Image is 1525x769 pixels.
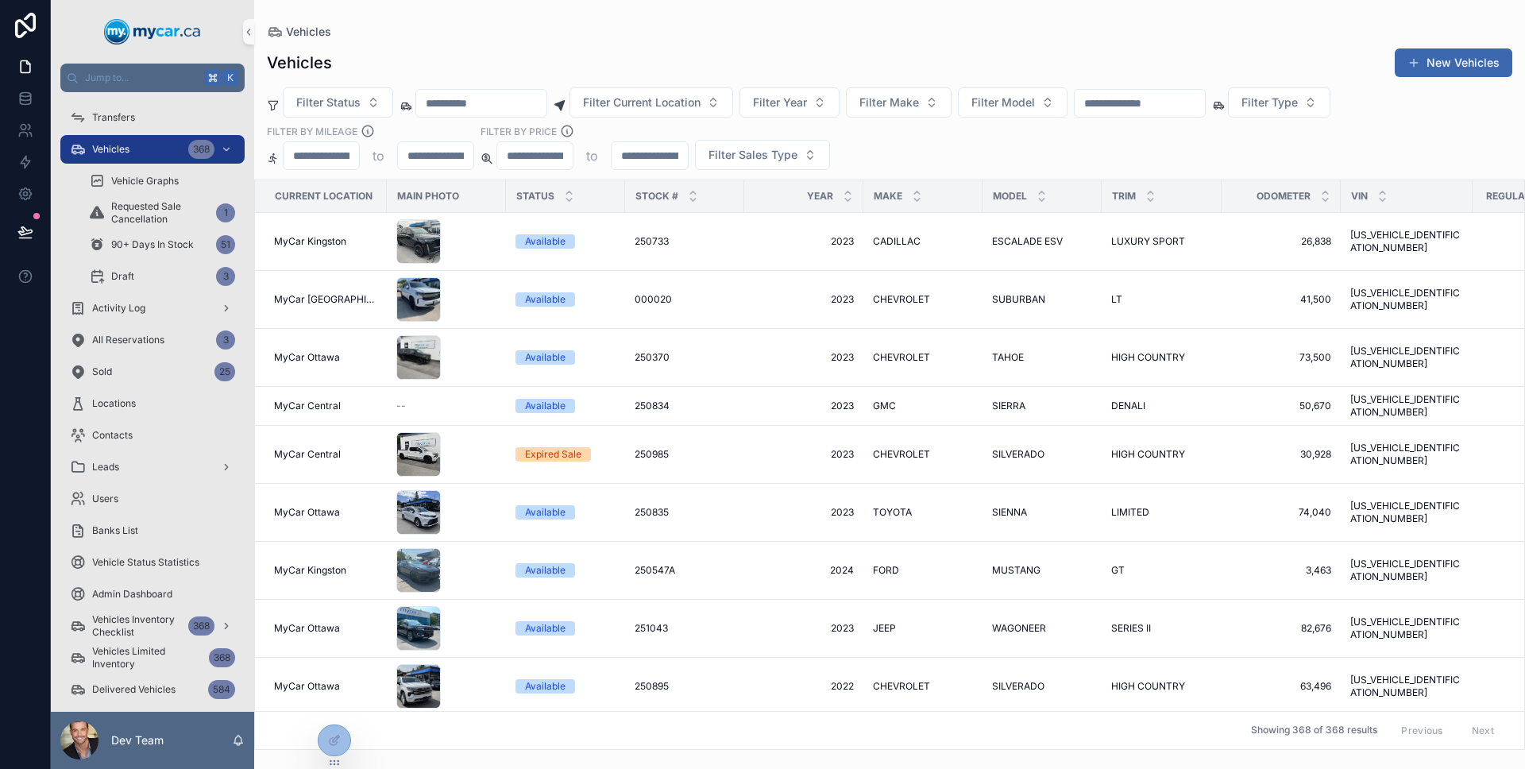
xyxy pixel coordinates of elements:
[754,235,854,248] a: 2023
[1350,558,1463,583] span: [US_VEHICLE_IDENTIFICATION_NUMBER]
[92,683,176,696] span: Delivered Vehicles
[754,400,854,412] a: 2023
[635,622,735,635] a: 251043
[873,235,921,248] span: CADILLAC
[188,616,214,636] div: 368
[992,506,1092,519] a: SIENNA
[873,400,896,412] span: GMC
[79,230,245,259] a: 90+ Days In Stock51
[807,190,833,203] span: Year
[1111,293,1212,306] a: LT
[1111,351,1185,364] span: HIGH COUNTRY
[274,400,341,412] span: MyCar Central
[60,675,245,704] a: Delivered Vehicles584
[992,448,1044,461] span: SILVERADO
[274,351,340,364] span: MyCar Ottawa
[92,461,119,473] span: Leads
[754,351,854,364] span: 2023
[60,357,245,386] a: Sold25
[60,421,245,450] a: Contacts
[739,87,840,118] button: Select Button
[992,680,1044,693] span: SILVERADO
[846,87,952,118] button: Select Button
[1231,506,1331,519] a: 74,040
[60,64,245,92] button: Jump to...K
[60,548,245,577] a: Vehicle Status Statistics
[216,203,235,222] div: 1
[635,293,672,306] span: 000020
[274,680,340,693] span: MyCar Ottawa
[286,24,331,40] span: Vehicles
[274,400,377,412] a: MyCar Central
[695,140,830,170] button: Select Button
[635,506,735,519] a: 250835
[1350,393,1463,419] a: [US_VEHICLE_IDENTIFICATION_NUMBER]
[111,175,179,187] span: Vehicle Graphs
[754,564,854,577] a: 2024
[1350,616,1463,641] a: [US_VEHICLE_IDENTIFICATION_NUMBER]
[992,564,1040,577] span: MUSTANG
[92,493,118,505] span: Users
[992,622,1046,635] span: WAGONEER
[635,506,669,519] span: 250835
[111,200,210,226] span: Requested Sale Cancellation
[92,524,138,537] span: Banks List
[874,190,902,203] span: Make
[515,621,616,636] a: Available
[754,680,854,693] span: 2022
[1111,506,1149,519] span: LIMITED
[873,564,973,577] a: FORD
[397,190,459,203] span: Main Photo
[274,235,346,248] span: MyCar Kingston
[992,293,1092,306] a: SUBURBAN
[274,293,377,306] a: MyCar [GEOGRAPHIC_DATA]
[1350,229,1463,254] a: [US_VEHICLE_IDENTIFICATION_NUMBER]
[1112,190,1136,203] span: Trim
[296,95,361,110] span: Filter Status
[754,622,854,635] a: 2023
[60,580,245,609] a: Admin Dashboard
[79,262,245,291] a: Draft3
[1231,622,1331,635] span: 82,676
[60,453,245,481] a: Leads
[1111,564,1125,577] span: GT
[92,397,136,410] span: Locations
[1111,400,1212,412] a: DENALI
[873,622,896,635] span: JEEP
[635,564,735,577] a: 250547A
[274,506,377,519] a: MyCar Ottawa
[873,448,930,461] span: CHEVROLET
[1111,293,1122,306] span: LT
[111,732,164,748] p: Dev Team
[1350,500,1463,525] a: [US_VEHICLE_IDENTIFICATION_NUMBER]
[1350,442,1463,467] a: [US_VEHICLE_IDENTIFICATION_NUMBER]
[516,190,554,203] span: Status
[873,351,930,364] span: CHEVROLET
[60,485,245,513] a: Users
[60,135,245,164] a: Vehicles368
[92,556,199,569] span: Vehicle Status Statistics
[525,292,566,307] div: Available
[635,351,735,364] a: 250370
[992,293,1045,306] span: SUBURBAN
[267,124,357,138] label: Filter By Mileage
[1350,287,1463,312] a: [US_VEHICLE_IDENTIFICATION_NUMBER]
[209,648,235,667] div: 368
[274,235,377,248] a: MyCar Kingston
[635,448,669,461] span: 250985
[1241,95,1298,110] span: Filter Type
[481,124,557,138] label: FILTER BY PRICE
[274,448,341,461] span: MyCar Central
[92,429,133,442] span: Contacts
[1231,400,1331,412] a: 50,670
[754,506,854,519] a: 2023
[1111,351,1212,364] a: HIGH COUNTRY
[515,399,616,413] a: Available
[60,294,245,323] a: Activity Log
[525,621,566,636] div: Available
